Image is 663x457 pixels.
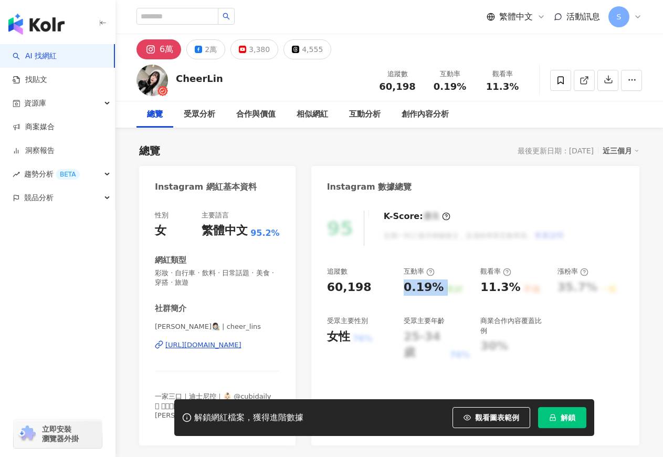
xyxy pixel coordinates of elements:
div: 商業合作內容覆蓋比例 [480,316,546,335]
div: [URL][DOMAIN_NAME] [165,340,241,350]
button: 2萬 [186,39,225,59]
div: 觀看率 [480,267,511,276]
div: 60,198 [327,279,372,296]
span: rise [13,171,20,178]
div: 2萬 [205,42,217,57]
div: 女性 [327,329,350,345]
span: 趨勢分析 [24,162,80,186]
span: 一家三口｜迪士尼控｜👶🏻 @cubidaily 𓇥 𝙠𝙡𝙤𝙤𝙠 𝟗𝟓折✈️優惠碼：[PERSON_NAME] 𓇥合作歡迎私訊或信箱 ⬇️【 會動的我們在YT 】⬇️ [155,392,271,439]
div: 觀看率 [482,69,522,79]
span: S [617,11,622,23]
div: 追蹤數 [377,69,417,79]
div: 漲粉率 [557,267,588,276]
div: 主要語言 [202,211,229,220]
div: 女 [155,223,166,239]
div: 網紅類型 [155,255,186,266]
span: 立即安裝 瀏覽器外掛 [42,424,79,443]
a: searchAI 找網紅 [13,51,57,61]
div: 繁體中文 [202,223,248,239]
a: 商案媒合 [13,122,55,132]
div: 解鎖網紅檔案，獲得進階數據 [194,412,303,423]
button: 4,555 [283,39,331,59]
div: 總覽 [147,108,163,121]
span: 活動訊息 [566,12,600,22]
a: [URL][DOMAIN_NAME] [155,340,280,350]
div: 互動率 [404,267,435,276]
span: 95.2% [250,227,280,239]
span: 觀看圖表範例 [475,413,519,422]
span: lock [549,414,556,421]
button: 觀看圖表範例 [452,407,530,428]
img: logo [8,14,65,35]
div: CheerLin [176,72,223,85]
div: Instagram 數據總覽 [327,181,412,193]
div: 性別 [155,211,169,220]
div: Instagram 網紅基本資料 [155,181,257,193]
div: 創作內容分析 [402,108,449,121]
div: 11.3% [480,279,520,296]
div: 近三個月 [603,144,639,158]
span: search [223,13,230,20]
button: 6萬 [136,39,181,59]
div: 6萬 [160,42,173,57]
span: 資源庫 [24,91,46,115]
a: 找貼文 [13,75,47,85]
span: 60,198 [379,81,415,92]
span: 解鎖 [561,413,575,422]
img: KOL Avatar [136,65,168,96]
div: 4,555 [302,42,323,57]
div: 最後更新日期：[DATE] [518,147,594,155]
span: 0.19% [434,81,466,92]
div: 合作與價值 [236,108,276,121]
div: 相似網紅 [297,108,328,121]
div: 社群簡介 [155,303,186,314]
span: 繁體中文 [499,11,533,23]
img: chrome extension [17,425,37,442]
div: 追蹤數 [327,267,348,276]
div: 受眾分析 [184,108,215,121]
button: 3,380 [230,39,278,59]
span: 彩妝 · 自行車 · 飲料 · 日常話題 · 美食 · 穿搭 · 旅遊 [155,268,280,287]
div: K-Score : [384,211,450,222]
span: [PERSON_NAME]👩🏻‍🎨 | cheer_lins [155,322,280,331]
div: 互動分析 [349,108,381,121]
a: chrome extension立即安裝 瀏覽器外掛 [14,420,102,448]
div: 0.19% [404,279,444,296]
div: 受眾主要年齡 [404,316,445,326]
div: 3,380 [249,42,270,57]
span: 競品分析 [24,186,54,210]
button: 解鎖 [538,407,586,428]
a: 洞察報告 [13,146,55,156]
div: 受眾主要性別 [327,316,368,326]
div: BETA [56,169,80,180]
div: 總覽 [139,143,160,158]
span: 11.3% [486,81,519,92]
div: 互動率 [430,69,470,79]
